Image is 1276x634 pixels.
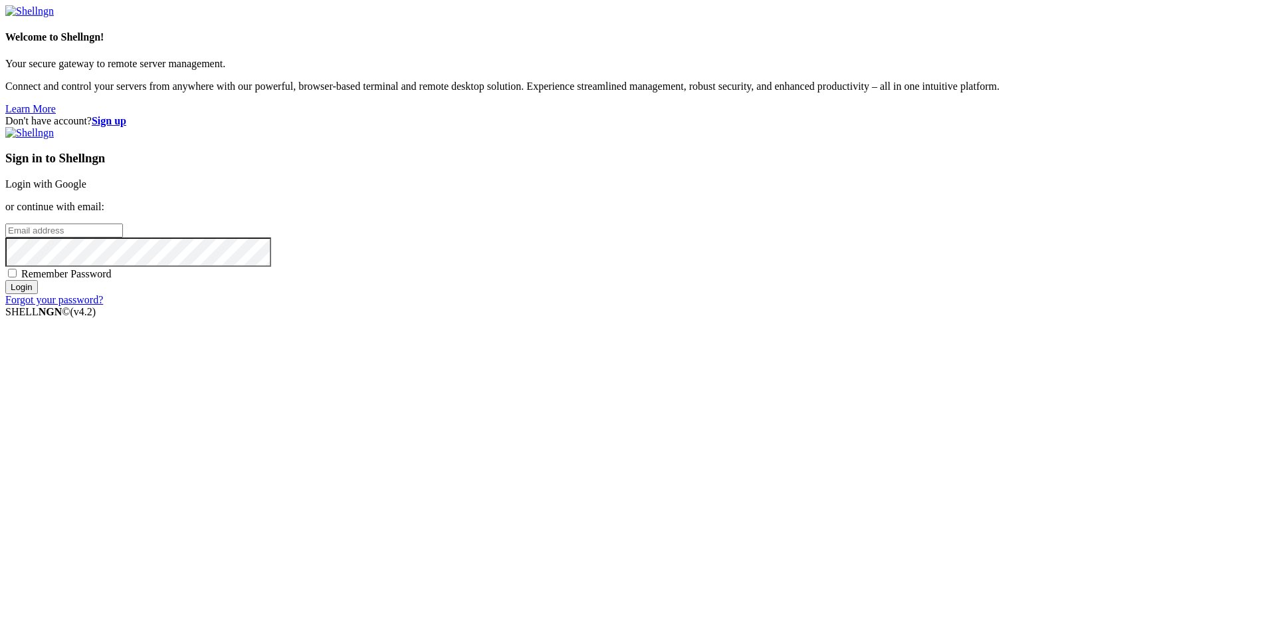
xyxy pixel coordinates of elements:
input: Remember Password [8,269,17,277]
h3: Sign in to Shellngn [5,151,1271,166]
p: or continue with email: [5,201,1271,213]
span: Remember Password [21,268,112,279]
b: NGN [39,306,62,317]
p: Connect and control your servers from anywhere with our powerful, browser-based terminal and remo... [5,80,1271,92]
img: Shellngn [5,5,54,17]
span: 4.2.0 [70,306,96,317]
a: Forgot your password? [5,294,103,305]
a: Sign up [92,115,126,126]
img: Shellngn [5,127,54,139]
div: Don't have account? [5,115,1271,127]
a: Login with Google [5,178,86,190]
h4: Welcome to Shellngn! [5,31,1271,43]
input: Login [5,280,38,294]
p: Your secure gateway to remote server management. [5,58,1271,70]
span: SHELL © [5,306,96,317]
input: Email address [5,224,123,238]
a: Learn More [5,103,56,114]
